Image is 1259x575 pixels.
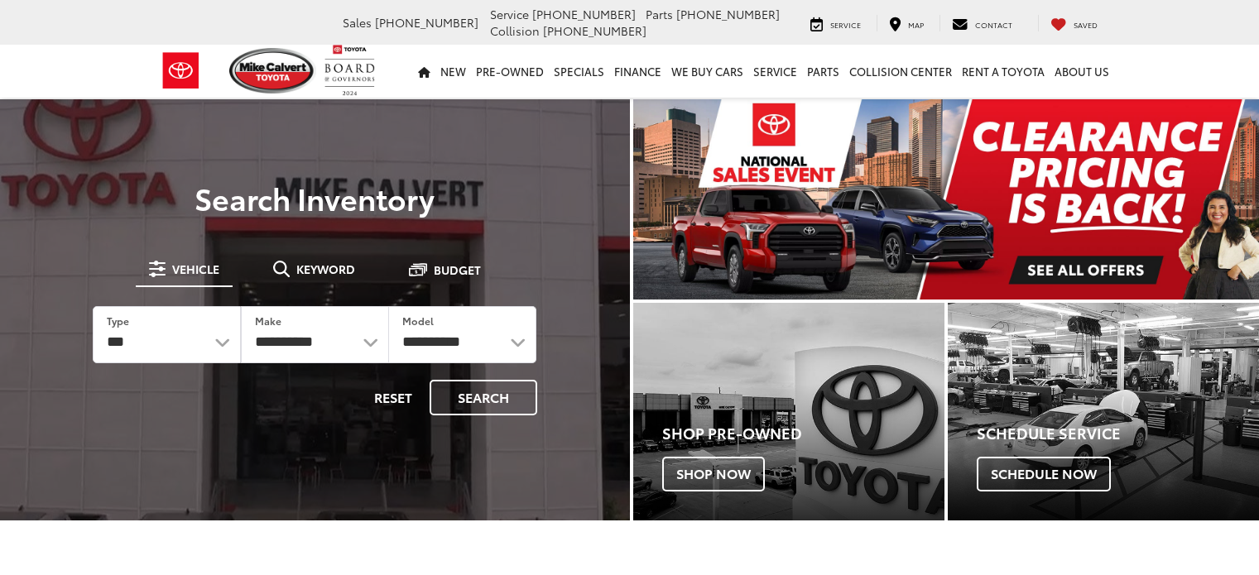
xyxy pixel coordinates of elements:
a: Finance [609,45,666,98]
a: Home [413,45,435,98]
h3: Search Inventory [70,181,560,214]
span: Schedule Now [977,457,1111,491]
label: Type [107,314,129,328]
span: Keyword [296,263,355,275]
a: Rent a Toyota [957,45,1050,98]
a: Schedule Service Schedule Now [948,303,1259,520]
span: Saved [1074,19,1098,30]
a: Service [798,15,873,31]
label: Make [255,314,281,328]
span: Shop Now [662,457,765,491]
a: My Saved Vehicles [1038,15,1110,31]
span: [PHONE_NUMBER] [543,22,646,39]
label: Model [402,314,434,328]
h4: Shop Pre-Owned [662,425,944,442]
span: Vehicle [172,263,219,275]
a: New [435,45,471,98]
a: Pre-Owned [471,45,549,98]
h4: Schedule Service [977,425,1259,442]
span: [PHONE_NUMBER] [532,6,636,22]
span: Collision [490,22,540,39]
img: Toyota [150,44,212,98]
span: Service [490,6,529,22]
div: Toyota [633,303,944,520]
a: Collision Center [844,45,957,98]
a: Specials [549,45,609,98]
button: Search [430,380,537,415]
span: Sales [343,14,372,31]
span: [PHONE_NUMBER] [676,6,780,22]
a: About Us [1050,45,1114,98]
span: Contact [975,19,1012,30]
a: Shop Pre-Owned Shop Now [633,303,944,520]
span: Map [908,19,924,30]
img: Mike Calvert Toyota [229,48,317,93]
button: Reset [360,380,426,415]
a: WE BUY CARS [666,45,748,98]
span: Parts [646,6,673,22]
span: [PHONE_NUMBER] [375,14,478,31]
span: Service [830,19,861,30]
div: Toyota [948,303,1259,520]
a: Map [877,15,936,31]
a: Parts [802,45,844,98]
a: Service [748,45,802,98]
span: Budget [434,264,481,276]
a: Contact [939,15,1025,31]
